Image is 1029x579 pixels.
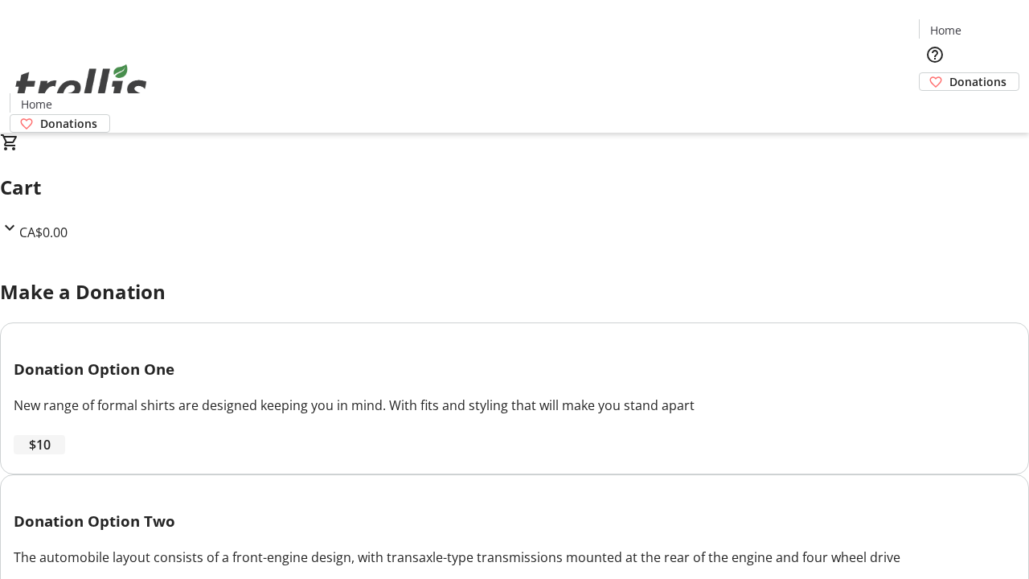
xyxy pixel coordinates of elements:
[919,72,1019,91] a: Donations
[14,396,1015,415] div: New range of formal shirts are designed keeping you in mind. With fits and styling that will make...
[930,22,961,39] span: Home
[14,510,1015,532] h3: Donation Option Two
[919,91,951,123] button: Cart
[21,96,52,113] span: Home
[919,39,951,71] button: Help
[19,224,68,241] span: CA$0.00
[14,548,1015,567] div: The automobile layout consists of a front-engine design, with transaxle-type transmissions mounte...
[949,73,1006,90] span: Donations
[10,114,110,133] a: Donations
[920,22,971,39] a: Home
[10,47,153,127] img: Orient E2E Organization yQs7hprBS5's Logo
[40,115,97,132] span: Donations
[10,96,62,113] a: Home
[29,435,51,454] span: $10
[14,435,65,454] button: $10
[14,358,1015,380] h3: Donation Option One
